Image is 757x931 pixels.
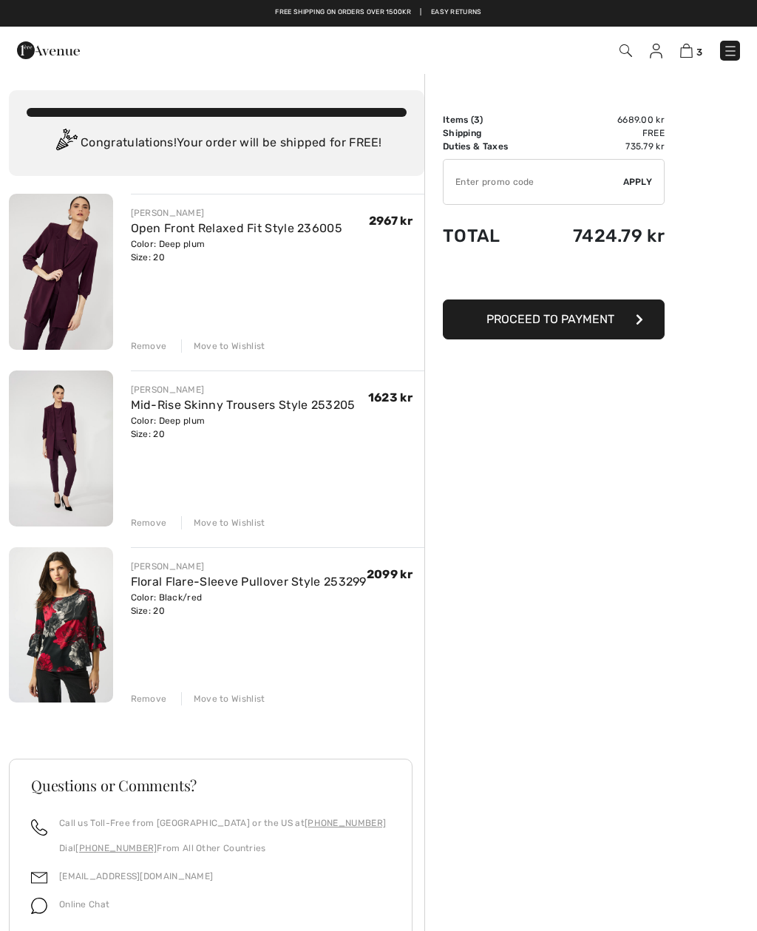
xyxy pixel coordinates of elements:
[131,575,367,589] a: Floral Flare-Sleeve Pullover Style 253299
[275,7,411,18] a: Free shipping on orders over 1500kr
[181,692,265,705] div: Move to Wishlist
[31,898,47,914] img: chat
[367,567,413,581] span: 2099 kr
[31,778,390,793] h3: Questions or Comments?
[27,129,407,158] div: Congratulations! Your order will be shipped for FREE!
[431,7,482,18] a: Easy Returns
[443,299,665,339] button: Proceed to Payment
[535,211,665,261] td: 7424.79 kr
[59,899,109,910] span: Online Chat
[17,35,80,65] img: 1ère Avenue
[680,41,702,59] a: 3
[420,7,421,18] span: |
[444,160,623,204] input: Promo code
[131,221,343,235] a: Open Front Relaxed Fit Style 236005
[59,842,386,855] p: Dial From All Other Countries
[131,516,167,529] div: Remove
[131,560,367,573] div: [PERSON_NAME]
[131,237,343,264] div: Color: Deep plum Size: 20
[474,115,480,125] span: 3
[619,44,632,57] img: Search
[75,843,157,853] a: [PHONE_NUMBER]
[9,370,113,527] img: Mid-Rise Skinny Trousers Style 253205
[305,818,386,828] a: [PHONE_NUMBER]
[131,398,356,412] a: Mid-Rise Skinny Trousers Style 253205
[369,214,413,228] span: 2967 kr
[17,42,80,56] a: 1ère Avenue
[51,129,81,158] img: Congratulation2.svg
[131,383,356,396] div: [PERSON_NAME]
[59,871,213,881] a: [EMAIL_ADDRESS][DOMAIN_NAME]
[486,312,614,326] span: Proceed to Payment
[680,44,693,58] img: Shopping Bag
[131,692,167,705] div: Remove
[443,113,535,126] td: Items ( )
[443,211,535,261] td: Total
[181,516,265,529] div: Move to Wishlist
[131,414,356,441] div: Color: Deep plum Size: 20
[31,819,47,836] img: call
[368,390,413,404] span: 1623 kr
[181,339,265,353] div: Move to Wishlist
[723,44,738,58] img: Menu
[131,339,167,353] div: Remove
[443,261,665,294] iframe: PayPal
[443,140,535,153] td: Duties & Taxes
[696,47,702,58] span: 3
[535,126,665,140] td: Free
[623,175,653,189] span: Apply
[31,870,47,886] img: email
[9,547,113,703] img: Floral Flare-Sleeve Pullover Style 253299
[443,126,535,140] td: Shipping
[131,206,343,220] div: [PERSON_NAME]
[9,194,113,350] img: Open Front Relaxed Fit Style 236005
[650,44,662,58] img: My Info
[131,591,367,617] div: Color: Black/red Size: 20
[535,113,665,126] td: 6689.00 kr
[59,816,386,830] p: Call us Toll-Free from [GEOGRAPHIC_DATA] or the US at
[535,140,665,153] td: 735.79 kr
